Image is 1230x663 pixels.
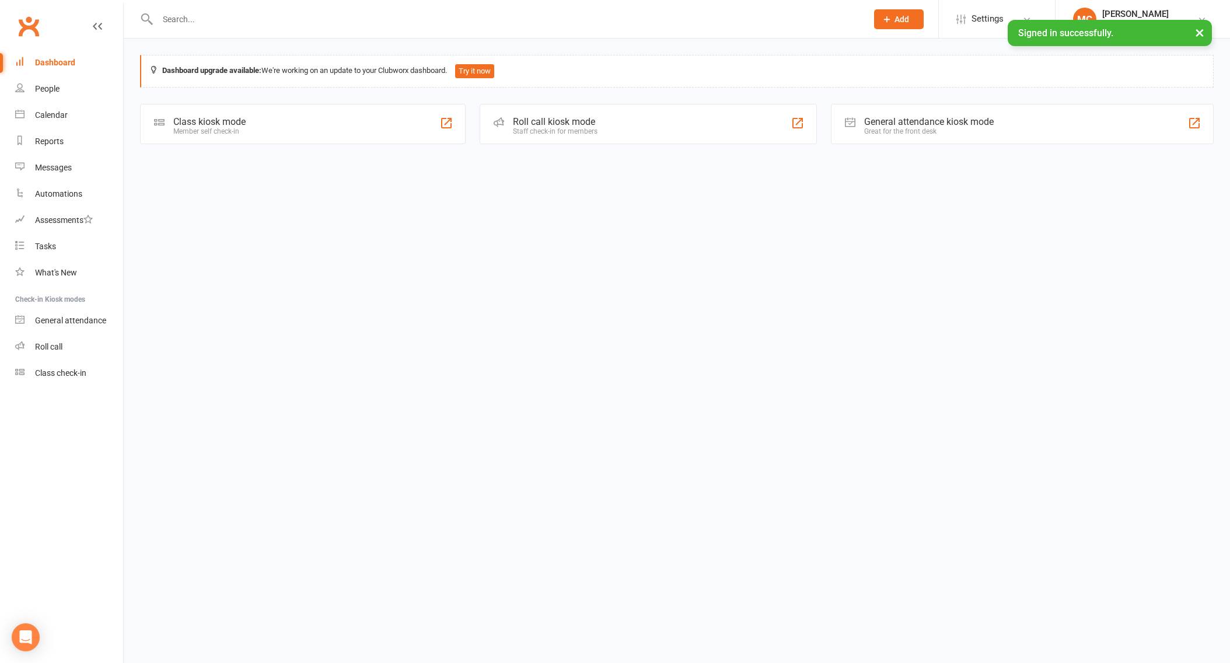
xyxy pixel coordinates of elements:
[15,155,123,181] a: Messages
[15,207,123,233] a: Assessments
[874,9,924,29] button: Add
[35,58,75,67] div: Dashboard
[1102,9,1169,19] div: [PERSON_NAME]
[1102,19,1169,30] div: ZenSport
[972,6,1004,32] span: Settings
[15,360,123,386] a: Class kiosk mode
[455,64,494,78] button: Try it now
[12,623,40,651] div: Open Intercom Messenger
[864,116,994,127] div: General attendance kiosk mode
[513,116,597,127] div: Roll call kiosk mode
[15,260,123,286] a: What's New
[15,76,123,102] a: People
[35,163,72,172] div: Messages
[1073,8,1096,31] div: MC
[35,189,82,198] div: Automations
[864,127,994,135] div: Great for the front desk
[1189,20,1210,45] button: ×
[35,84,60,93] div: People
[35,316,106,325] div: General attendance
[513,127,597,135] div: Staff check-in for members
[35,137,64,146] div: Reports
[15,128,123,155] a: Reports
[15,233,123,260] a: Tasks
[173,116,246,127] div: Class kiosk mode
[35,268,77,277] div: What's New
[162,66,261,75] strong: Dashboard upgrade available:
[173,127,246,135] div: Member self check-in
[894,15,909,24] span: Add
[15,308,123,334] a: General attendance kiosk mode
[140,55,1214,88] div: We're working on an update to your Clubworx dashboard.
[15,181,123,207] a: Automations
[35,110,68,120] div: Calendar
[15,102,123,128] a: Calendar
[35,342,62,351] div: Roll call
[35,215,93,225] div: Assessments
[14,12,43,41] a: Clubworx
[154,11,859,27] input: Search...
[15,50,123,76] a: Dashboard
[15,334,123,360] a: Roll call
[35,242,56,251] div: Tasks
[1018,27,1113,39] span: Signed in successfully.
[35,368,86,378] div: Class check-in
